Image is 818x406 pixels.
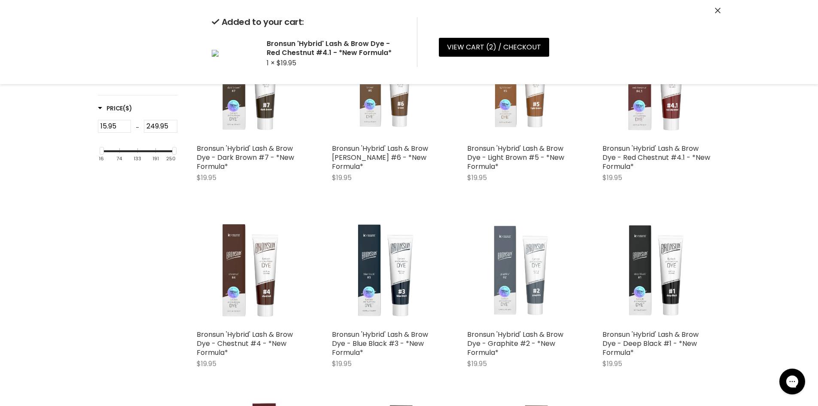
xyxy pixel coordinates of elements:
img: Bronsun 'Hybrid' Lash & Brow Dye - Graphite #2 - *New Formula* [467,216,577,326]
h3: Price($) [98,104,132,113]
h2: Added to your cart: [212,17,403,27]
input: Min Price [98,120,131,133]
div: 74 [116,156,122,162]
a: Bronsun 'Hybrid' Lash & Brow Dye - Chestnut #4 - *New Formula* [197,330,293,357]
img: Bronsun 'Hybrid' Lash & Brow Dye - Blue Black #3 - *New Formula* [332,216,441,326]
img: Bronsun 'Hybrid' Lash & Brow Dye - Brown #6 - *New Formula* [332,30,441,140]
img: Bronsun 'Hybrid' Lash & Brow Dye - Chestnut #4 - *New Formula* [197,216,306,326]
a: Bronsun 'Hybrid' Lash & Brow Dye - Deep Black #1 - *New Formula* [602,330,699,357]
img: Bronsun 'Hybrid' Lash & Brow Dye - Red Chestnut #4.1 - *New Formula* [602,30,712,140]
span: $19.95 [197,359,216,369]
a: Bronsun 'Hybrid' Lash & Brow Dye - Light Brown #5 - *New Formula* [467,143,564,171]
div: 191 [152,156,159,162]
span: $19.95 [332,359,352,369]
div: - [131,120,144,135]
span: $19.95 [332,173,352,183]
img: Bronsun 'Hybrid' Lash & Brow Dye - Deep Black #1 - *New Formula* [602,216,712,326]
span: $19.95 [197,173,216,183]
span: Price [98,104,132,113]
span: $19.95 [602,173,622,183]
button: Close [715,6,721,15]
a: Bronsun 'Hybrid' Lash & Brow Dye - Graphite #2 - *New Formula* [467,330,563,357]
span: $19.95 [467,359,487,369]
span: $19.95 [467,173,487,183]
a: Bronsun 'Hybrid' Lash & Brow Dye - Red Chestnut #4.1 - *New Formula* [602,143,710,171]
span: 2 [489,42,493,52]
input: Max Price [144,120,177,133]
span: ($) [123,104,132,113]
div: 16 [99,156,104,162]
img: Bronsun 'Hybrid' Lash & Brow Dye - Light Brown #5 - *New Formula* [467,30,577,140]
iframe: Gorgias live chat messenger [775,366,809,397]
div: 250 [166,156,176,162]
h2: Bronsun 'Hybrid' Lash & Brow Dye - Red Chestnut #4.1 - *New Formula* [267,39,403,57]
img: Bronsun 'Hybrid' Lash & Brow Dye - Red Chestnut #4.1 - *New Formula* [212,50,219,57]
a: Bronsun 'Hybrid' Lash & Brow Dye - Dark Brown #7 - *New Formula* [197,143,294,171]
span: $19.95 [602,359,622,369]
a: View cart (2) / Checkout [439,38,549,57]
a: Bronsun 'Hybrid' Lash & Brow [PERSON_NAME] #6 - *New Formula* [332,143,428,171]
div: 133 [134,156,141,162]
span: $19.95 [277,58,296,68]
span: 1 × [267,58,275,68]
img: Bronsun 'Hybrid' Lash & Brow Dye - Dark Brown #7 - *New Formula* [197,30,306,140]
a: Bronsun 'Hybrid' Lash & Brow Dye - Blue Black #3 - *New Formula* [332,330,428,357]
